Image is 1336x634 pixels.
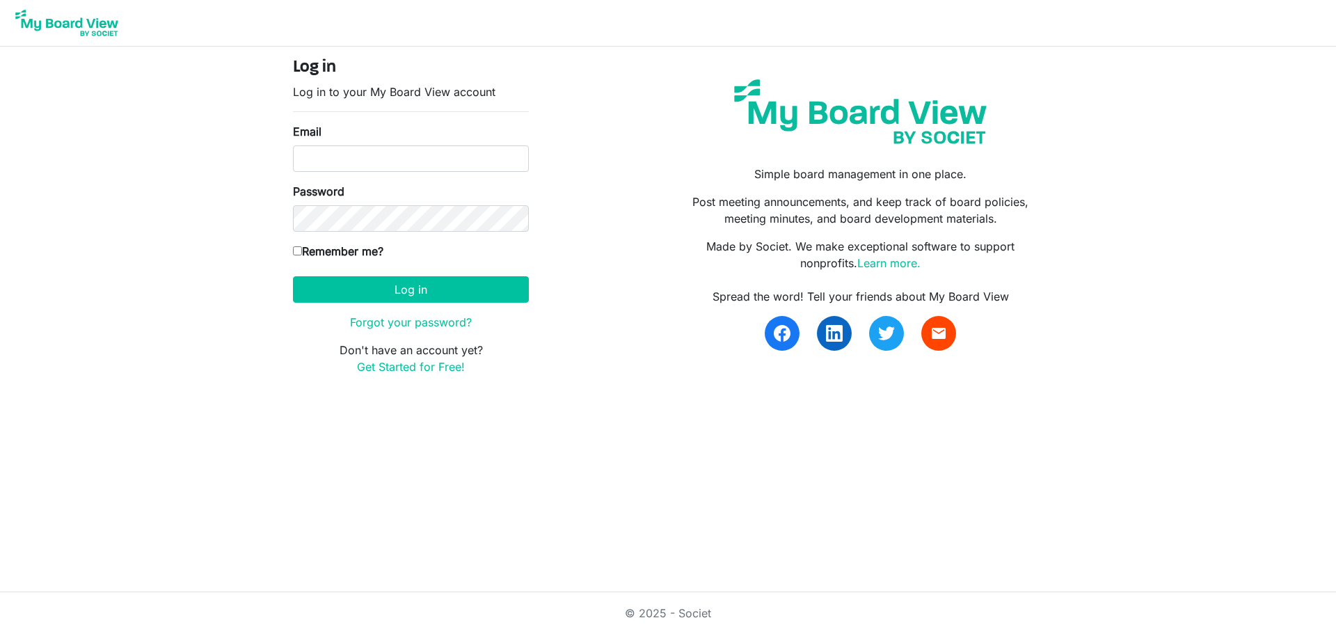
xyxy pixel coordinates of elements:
img: My Board View Logo [11,6,122,40]
img: facebook.svg [774,325,790,342]
button: Log in [293,276,529,303]
div: Spread the word! Tell your friends about My Board View [678,288,1043,305]
p: Don't have an account yet? [293,342,529,375]
img: twitter.svg [878,325,895,342]
a: Learn more. [857,256,921,270]
p: Simple board management in one place. [678,166,1043,182]
p: Log in to your My Board View account [293,84,529,100]
a: © 2025 - Societ [625,606,711,620]
label: Password [293,183,344,200]
label: Email [293,123,321,140]
a: Forgot your password? [350,315,472,329]
label: Remember me? [293,243,383,260]
a: email [921,316,956,351]
span: email [930,325,947,342]
a: Get Started for Free! [357,360,465,374]
input: Remember me? [293,246,302,255]
p: Made by Societ. We make exceptional software to support nonprofits. [678,238,1043,271]
h4: Log in [293,58,529,78]
img: my-board-view-societ.svg [724,69,997,154]
img: linkedin.svg [826,325,843,342]
p: Post meeting announcements, and keep track of board policies, meeting minutes, and board developm... [678,193,1043,227]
